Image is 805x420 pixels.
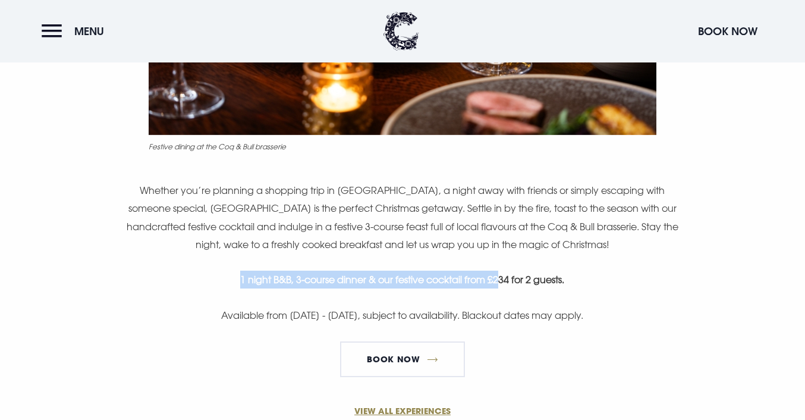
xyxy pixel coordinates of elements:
strong: 1 night B&B, 3-course dinner & our festive cocktail from £234 for 2 guests. [240,274,564,286]
button: Menu [42,18,110,44]
p: Whether you’re planning a shopping trip in [GEOGRAPHIC_DATA], a night away with friends or simply... [120,181,685,254]
p: Available from [DATE] - [DATE], subject to availability. Blackout dates may apply. [120,306,685,324]
a: Book now [340,341,465,377]
figcaption: Festive dining at the Coq & Bull brasserie [149,141,656,152]
button: Book Now [692,18,763,44]
a: VIEW ALL EXPERIENCES [120,405,685,417]
span: Menu [74,24,104,38]
img: Clandeboye Lodge [383,12,419,51]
